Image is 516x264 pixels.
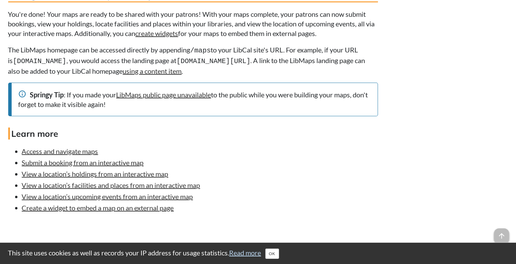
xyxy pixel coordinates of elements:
[494,229,509,237] a: arrow_upward
[1,248,515,259] div: This site uses cookies as well as records your IP address for usage statistics.
[22,181,200,189] a: View a location’s facilities and places from an interactive map
[22,158,144,167] a: Submit a booking from an interactive map
[8,45,378,76] p: The LibMaps homepage can be accessed directly by appending to your LibCal site's URL. For example...
[8,128,378,140] h4: Learn more
[229,249,261,257] a: Read more
[22,192,193,201] a: View a location’s upcoming events from an interactive map
[22,204,174,212] a: Create a widget to embed a map on an external page
[136,29,178,37] a: create widgets
[18,90,371,109] div: : If you made your to the public while you were building your maps, don't forget to make it visib...
[22,147,98,155] a: Access and navigate maps
[116,91,211,99] a: LibMaps public page unavailable
[123,67,182,75] a: using a content item
[494,228,509,243] span: arrow_upward
[22,170,168,178] a: View a location’s holdings from an interactive map
[18,90,27,98] span: info
[265,249,279,259] button: Close
[190,47,211,55] samp: /maps
[177,57,251,65] samp: [DOMAIN_NAME][URL]
[30,91,64,99] strong: Springy Tip
[8,9,378,38] p: You're done! Your maps are ready to be shared with your patrons! With your maps complete, your pa...
[13,57,66,65] samp: [DOMAIN_NAME]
